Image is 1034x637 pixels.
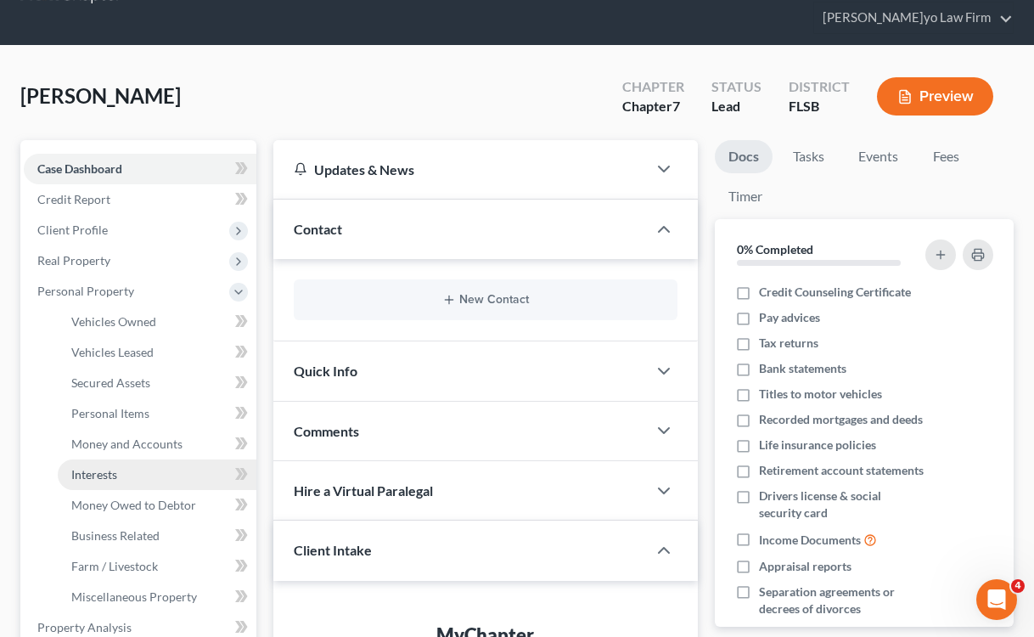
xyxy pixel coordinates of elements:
span: Credit Report [37,192,110,206]
button: New Contact [307,293,665,307]
button: Preview [877,77,993,116]
a: [PERSON_NAME]yo Law Firm [814,3,1013,33]
a: Tasks [779,140,838,173]
a: Case Dashboard [24,154,256,184]
span: Interests [71,467,117,482]
span: [PERSON_NAME] [20,83,181,108]
a: Interests [58,459,256,490]
span: Money Owed to Debtor [71,498,196,512]
span: Comments [294,423,359,439]
span: Property Analysis [37,620,132,634]
span: Personal Property [37,284,134,298]
span: Money and Accounts [71,437,183,451]
span: Vehicles Leased [71,345,154,359]
a: Vehicles Leased [58,337,256,368]
iframe: Intercom live chat [976,579,1017,620]
span: Business Related [71,528,160,543]
a: Fees [919,140,973,173]
span: Case Dashboard [37,161,122,176]
span: Separation agreements or decrees of divorces [759,583,924,617]
div: Status [711,77,761,97]
div: Chapter [622,77,684,97]
span: Life insurance policies [759,437,876,454]
span: Vehicles Owned [71,314,156,329]
div: District [789,77,850,97]
a: Money and Accounts [58,429,256,459]
span: Recorded mortgages and deeds [759,411,923,428]
span: Drivers license & social security card [759,488,924,521]
span: 7 [672,98,680,114]
span: Hire a Virtual Paralegal [294,482,433,499]
a: Farm / Livestock [58,551,256,582]
div: Lead [711,97,761,116]
a: Money Owed to Debtor [58,490,256,521]
span: Farm / Livestock [71,559,158,573]
span: Bank statements [759,360,846,377]
span: Personal Items [71,406,149,420]
a: Events [845,140,912,173]
span: Secured Assets [71,375,150,390]
div: FLSB [789,97,850,116]
span: Client Profile [37,223,108,237]
a: Timer [715,180,776,213]
span: Contact [294,221,342,237]
a: Vehicles Owned [58,307,256,337]
span: Real Property [37,253,110,268]
a: Personal Items [58,398,256,429]
a: Docs [715,140,773,173]
div: Updates & News [294,161,627,178]
span: Tax returns [759,335,818,352]
span: Pay advices [759,309,820,326]
span: Retirement account statements [759,462,924,479]
a: Business Related [58,521,256,551]
div: Chapter [622,97,684,116]
span: 4 [1011,579,1025,593]
span: Credit Counseling Certificate [759,284,911,301]
span: Miscellaneous Property [71,589,197,604]
span: Appraisal reports [759,558,851,575]
a: Secured Assets [58,368,256,398]
span: Titles to motor vehicles [759,386,882,403]
span: Client Intake [294,542,372,558]
span: Income Documents [759,532,861,549]
a: Credit Report [24,184,256,215]
span: Quick Info [294,363,357,379]
a: Miscellaneous Property [58,582,256,612]
strong: 0% Completed [737,242,813,256]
